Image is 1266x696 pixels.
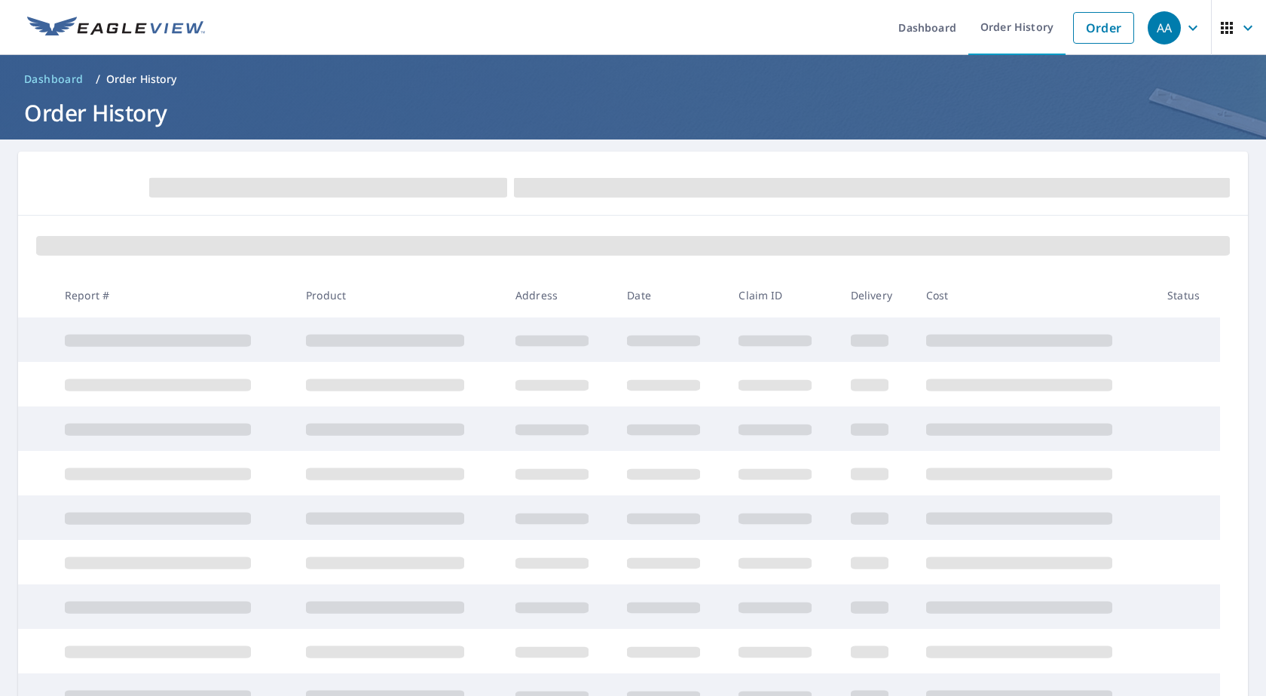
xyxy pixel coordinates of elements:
[96,70,100,88] li: /
[18,67,1248,91] nav: breadcrumb
[839,273,914,317] th: Delivery
[18,97,1248,128] h1: Order History
[914,273,1155,317] th: Cost
[1155,273,1220,317] th: Status
[726,273,838,317] th: Claim ID
[53,273,294,317] th: Report #
[294,273,503,317] th: Product
[1148,11,1181,44] div: AA
[1073,12,1134,44] a: Order
[24,72,84,87] span: Dashboard
[615,273,726,317] th: Date
[27,17,205,39] img: EV Logo
[18,67,90,91] a: Dashboard
[503,273,615,317] th: Address
[106,72,177,87] p: Order History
